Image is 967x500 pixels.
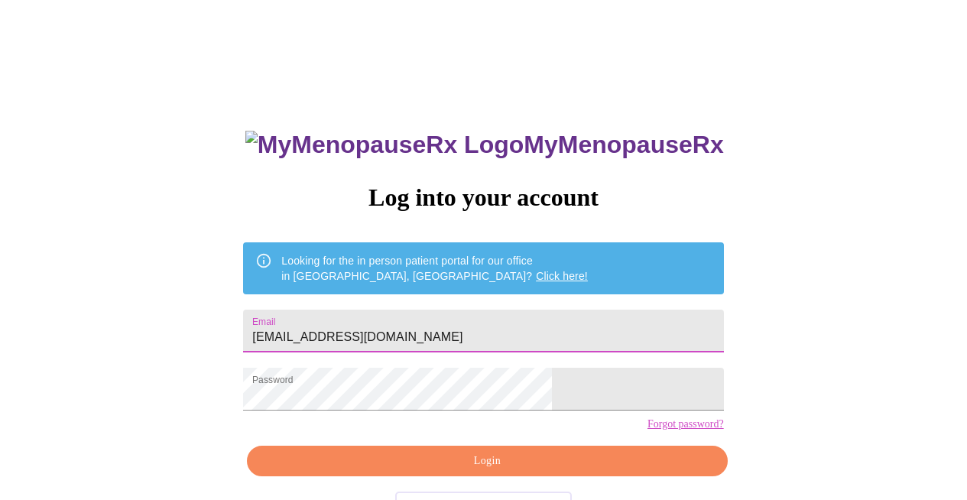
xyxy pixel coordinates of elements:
[245,131,524,159] img: MyMenopauseRx Logo
[281,247,588,290] div: Looking for the in person patient portal for our office in [GEOGRAPHIC_DATA], [GEOGRAPHIC_DATA]?
[247,446,727,477] button: Login
[243,183,723,212] h3: Log into your account
[245,131,724,159] h3: MyMenopauseRx
[647,418,724,430] a: Forgot password?
[536,270,588,282] a: Click here!
[264,452,709,471] span: Login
